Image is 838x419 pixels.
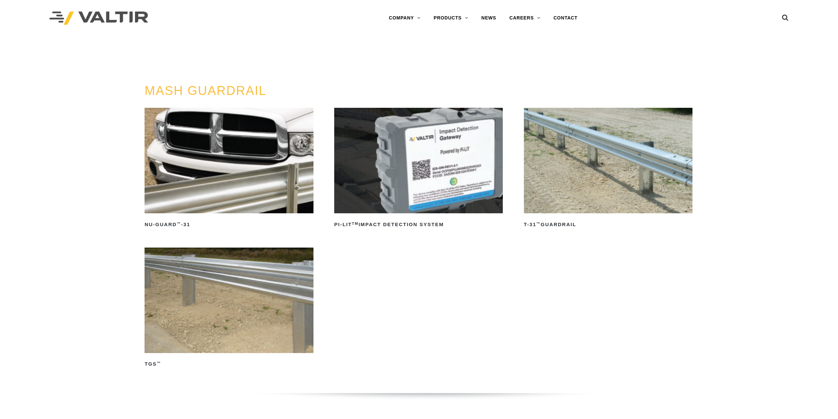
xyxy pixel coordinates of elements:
h2: PI-LIT Impact Detection System [334,219,503,230]
a: T-31™Guardrail [524,108,692,230]
a: PI-LITTMImpact Detection System [334,108,503,230]
a: NU-GUARD™-31 [145,108,313,230]
sup: ™ [157,361,161,365]
sup: ™ [536,222,541,225]
a: TGS™ [145,248,313,370]
h2: NU-GUARD -31 [145,219,313,230]
a: CAREERS [503,12,547,25]
a: NEWS [475,12,503,25]
a: COMPANY [382,12,427,25]
h2: T-31 Guardrail [524,219,692,230]
a: PRODUCTS [427,12,475,25]
h2: TGS [145,359,313,370]
sup: TM [352,222,359,225]
sup: ™ [177,222,181,225]
a: MASH GUARDRAIL [145,84,266,98]
a: CONTACT [547,12,584,25]
img: Valtir [49,12,148,25]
